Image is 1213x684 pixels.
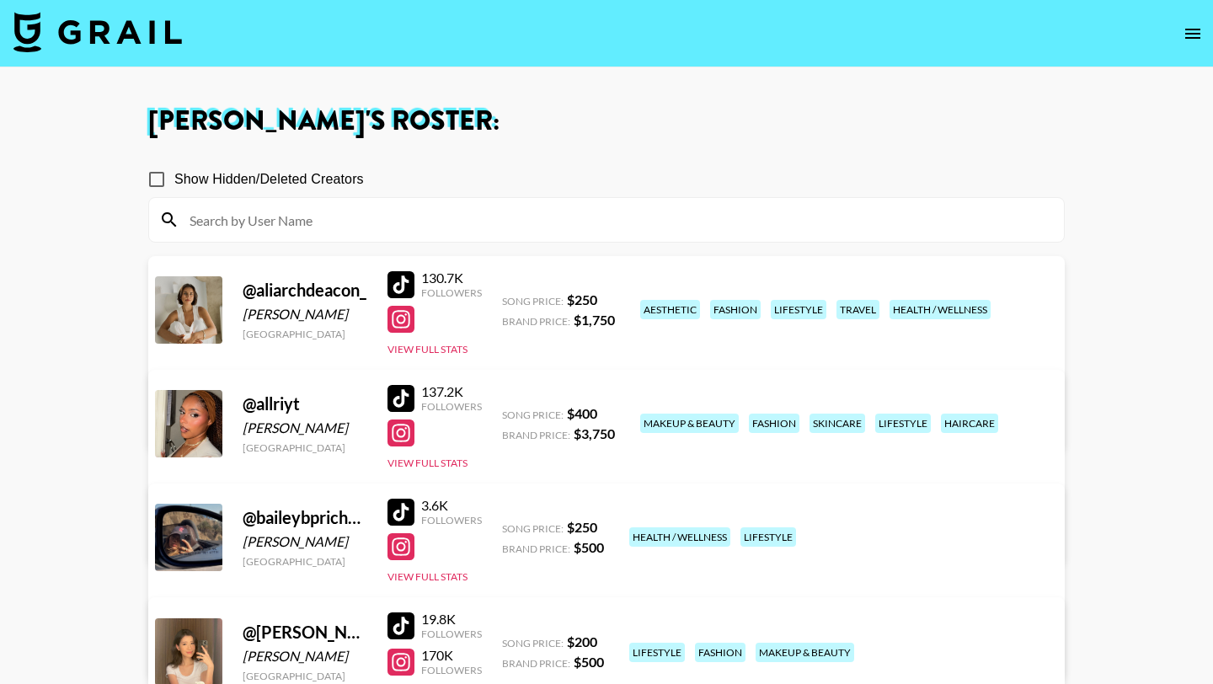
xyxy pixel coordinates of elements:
[421,497,482,514] div: 3.6K
[421,400,482,413] div: Followers
[567,633,597,649] strong: $ 200
[243,441,367,454] div: [GEOGRAPHIC_DATA]
[502,409,564,421] span: Song Price:
[890,300,991,319] div: health / wellness
[243,280,367,301] div: @ aliarchdeacon_
[502,295,564,307] span: Song Price:
[421,664,482,676] div: Followers
[421,647,482,664] div: 170K
[421,628,482,640] div: Followers
[749,414,799,433] div: fashion
[387,457,468,469] button: View Full Stats
[243,306,367,323] div: [PERSON_NAME]
[148,108,1065,135] h1: [PERSON_NAME] 's Roster:
[243,622,367,643] div: @ [PERSON_NAME].[PERSON_NAME]
[243,328,367,340] div: [GEOGRAPHIC_DATA]
[1176,17,1210,51] button: open drawer
[502,637,564,649] span: Song Price:
[574,425,615,441] strong: $ 3,750
[243,555,367,568] div: [GEOGRAPHIC_DATA]
[502,522,564,535] span: Song Price:
[243,393,367,414] div: @ allriyt
[875,414,931,433] div: lifestyle
[567,291,597,307] strong: $ 250
[502,657,570,670] span: Brand Price:
[810,414,865,433] div: skincare
[567,519,597,535] strong: $ 250
[574,654,604,670] strong: $ 500
[629,527,730,547] div: health / wellness
[941,414,998,433] div: haircare
[421,286,482,299] div: Followers
[13,12,182,52] img: Grail Talent
[243,648,367,665] div: [PERSON_NAME]
[179,206,1054,233] input: Search by User Name
[243,670,367,682] div: [GEOGRAPHIC_DATA]
[836,300,879,319] div: travel
[421,514,482,526] div: Followers
[574,312,615,328] strong: $ 1,750
[387,570,468,583] button: View Full Stats
[502,429,570,441] span: Brand Price:
[243,533,367,550] div: [PERSON_NAME]
[421,611,482,628] div: 19.8K
[502,315,570,328] span: Brand Price:
[695,643,745,662] div: fashion
[567,405,597,421] strong: $ 400
[243,507,367,528] div: @ baileybprichard
[387,343,468,355] button: View Full Stats
[710,300,761,319] div: fashion
[629,643,685,662] div: lifestyle
[640,414,739,433] div: makeup & beauty
[243,419,367,436] div: [PERSON_NAME]
[574,539,604,555] strong: $ 500
[174,169,364,190] span: Show Hidden/Deleted Creators
[640,300,700,319] div: aesthetic
[771,300,826,319] div: lifestyle
[756,643,854,662] div: makeup & beauty
[502,542,570,555] span: Brand Price:
[740,527,796,547] div: lifestyle
[421,270,482,286] div: 130.7K
[421,383,482,400] div: 137.2K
